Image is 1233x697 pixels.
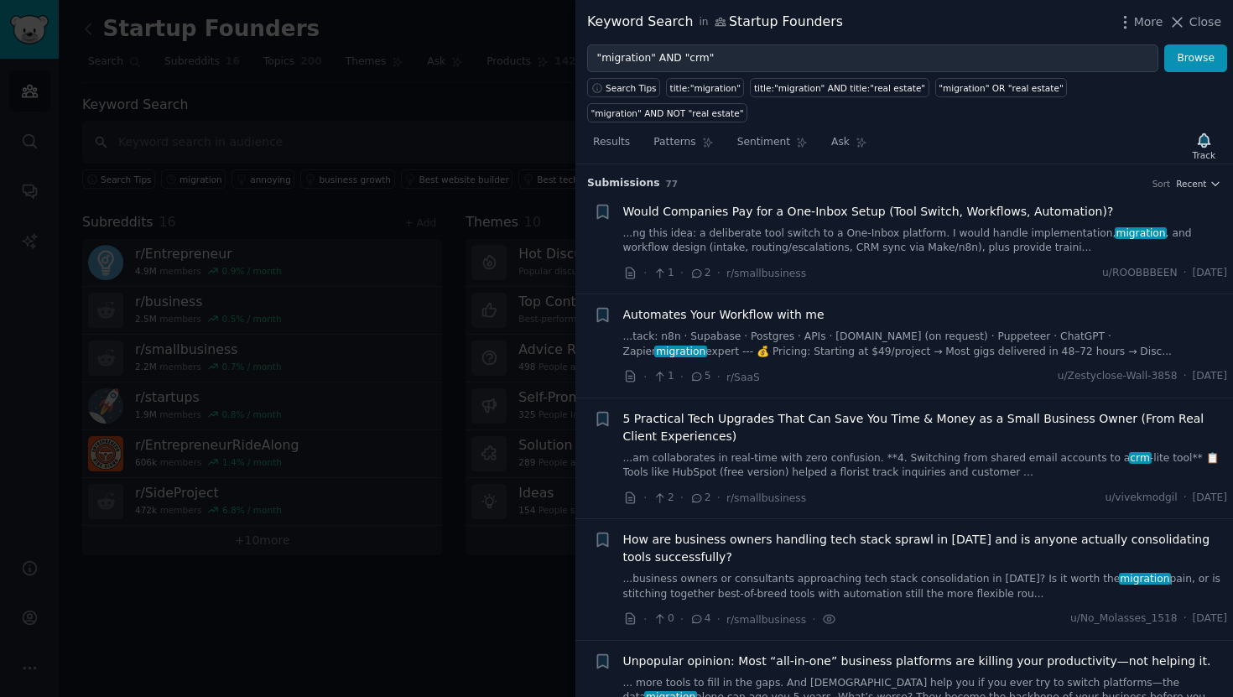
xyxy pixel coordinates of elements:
[587,12,843,33] div: Keyword Search Startup Founders
[587,176,660,191] span: Submission s
[653,135,695,150] span: Patterns
[750,78,929,97] a: title:"migration" AND title:"real estate"
[1134,13,1163,31] span: More
[623,226,1228,256] a: ...ng this idea: a deliberate tool switch to a One-Inbox platform. I would handle implementation,...
[689,491,710,506] span: 2
[726,492,806,504] span: r/smallbusiness
[591,107,744,119] div: "migration" AND NOT "real estate"
[643,489,647,507] span: ·
[689,369,710,384] span: 5
[653,491,674,506] span: 2
[717,368,721,386] span: ·
[623,451,1228,481] a: ...am collaborates in real-time with zero confusion. **4. Switching from shared email accounts to...
[1193,149,1215,161] div: Track
[831,135,850,150] span: Ask
[1184,491,1187,506] span: ·
[754,82,925,94] div: title:"migration" AND title:"real estate"
[643,264,647,282] span: ·
[726,372,760,383] span: r/SaaS
[689,266,710,281] span: 2
[825,129,873,164] a: Ask
[1193,491,1227,506] span: [DATE]
[680,264,684,282] span: ·
[623,203,1114,221] a: Would Companies Pay for a One-Inbox Setup (Tool Switch, Workflows, Automation)?
[643,611,647,628] span: ·
[1070,611,1178,627] span: u/No_Molasses_1518
[1176,178,1206,190] span: Recent
[1187,128,1221,164] button: Track
[717,611,721,628] span: ·
[1184,611,1187,627] span: ·
[653,611,674,627] span: 0
[726,614,806,626] span: r/smallbusiness
[731,129,814,164] a: Sentiment
[1152,178,1171,190] div: Sort
[666,78,744,97] a: title:"migration"
[587,44,1158,73] input: Try a keyword related to your business
[623,330,1228,359] a: ...tack: n8n · Supabase · Postgres · APIs · [DOMAIN_NAME] (on request) · Puppeteer · ChatGPT · Za...
[587,129,636,164] a: Results
[1115,227,1168,239] span: migration
[737,135,790,150] span: Sentiment
[623,410,1228,445] a: 5 Practical Tech Upgrades That Can Save You Time & Money as a Small Business Owner (From Real Cli...
[1129,452,1152,464] span: crm
[623,653,1211,670] a: Unpopular opinion: Most “all-in-one” business platforms are killing your productivity—not helping...
[1119,573,1172,585] span: migration
[653,369,674,384] span: 1
[717,489,721,507] span: ·
[1058,369,1178,384] span: u/Zestyclose-Wall-3858
[593,135,630,150] span: Results
[1176,178,1221,190] button: Recent
[1168,13,1221,31] button: Close
[1102,266,1178,281] span: u/ROOBBBEEN
[680,368,684,386] span: ·
[1189,13,1221,31] span: Close
[1193,266,1227,281] span: [DATE]
[623,306,825,324] a: Automates Your Workflow with me
[1164,44,1227,73] button: Browse
[689,611,710,627] span: 4
[1184,266,1187,281] span: ·
[699,15,708,30] span: in
[654,346,707,357] span: migration
[726,268,806,279] span: r/smallbusiness
[680,489,684,507] span: ·
[653,266,674,281] span: 1
[623,572,1228,601] a: ...business owners or consultants approaching tech stack consolidation in [DATE]? Is it worth the...
[606,82,657,94] span: Search Tips
[670,82,741,94] div: title:"migration"
[1193,611,1227,627] span: [DATE]
[587,78,660,97] button: Search Tips
[1116,13,1163,31] button: More
[648,129,719,164] a: Patterns
[812,611,815,628] span: ·
[1184,369,1187,384] span: ·
[717,264,721,282] span: ·
[1105,491,1177,506] span: u/vivekmodgil
[643,368,647,386] span: ·
[623,531,1228,566] a: How are business owners handling tech stack sprawl in [DATE] and is anyone actually consolidating...
[587,103,747,122] a: "migration" AND NOT "real estate"
[1193,369,1227,384] span: [DATE]
[680,611,684,628] span: ·
[935,78,1068,97] a: "migration" OR "real estate"
[666,179,679,189] span: 77
[939,82,1064,94] div: "migration" OR "real estate"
